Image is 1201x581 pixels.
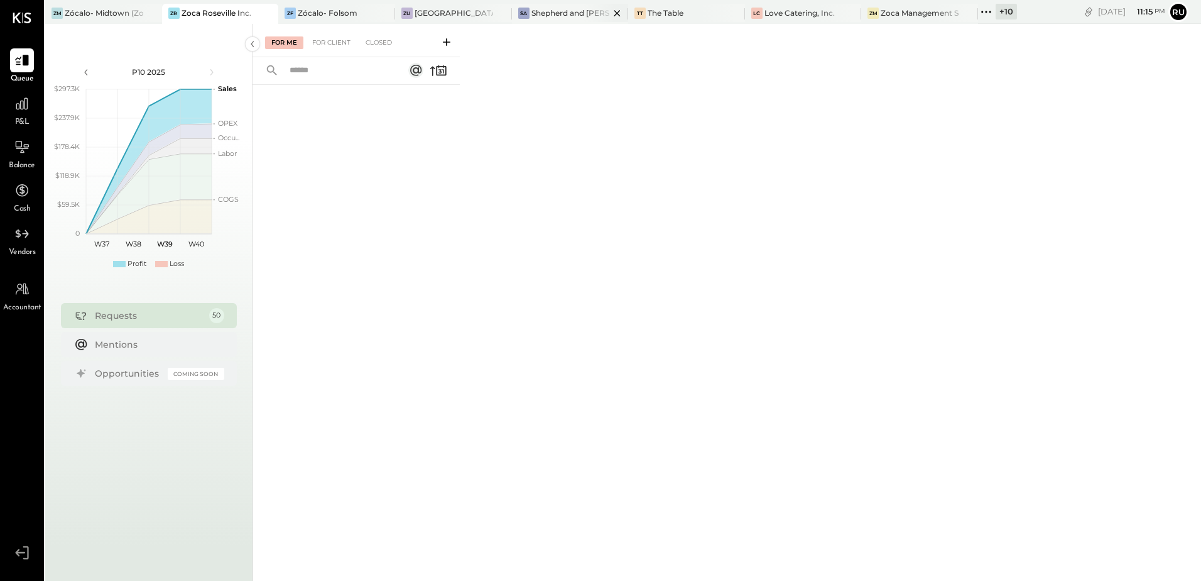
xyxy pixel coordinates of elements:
[11,74,34,85] span: Queue
[52,8,63,19] div: ZM
[125,240,141,248] text: W38
[54,113,80,122] text: $237.9K
[95,67,202,77] div: P10 2025
[518,8,530,19] div: Sa
[209,308,224,323] div: 50
[359,36,398,49] div: Closed
[95,309,203,322] div: Requests
[14,204,30,215] span: Cash
[764,8,835,18] div: Love Catering, Inc.
[306,36,357,49] div: For Client
[1,179,43,215] a: Cash
[1098,6,1165,18] div: [DATE]
[15,117,30,128] span: P&L
[3,302,41,314] span: Accountant
[996,4,1017,19] div: + 10
[218,119,238,128] text: OPEX
[218,133,239,142] text: Occu...
[128,259,146,269] div: Profit
[1,135,43,172] a: Balance
[94,240,109,248] text: W37
[415,8,493,18] div: [GEOGRAPHIC_DATA]
[634,8,646,19] div: TT
[531,8,610,18] div: Shepherd and [PERSON_NAME]
[168,8,180,19] div: ZR
[1,277,43,314] a: Accountant
[54,84,80,93] text: $297.3K
[1168,2,1188,22] button: Ru
[401,8,413,19] div: ZU
[218,195,239,204] text: COGS
[57,200,80,209] text: $59.5K
[156,240,172,248] text: W39
[265,36,303,49] div: For Me
[65,8,143,18] div: Zócalo- Midtown (Zoca Inc.)
[95,367,161,380] div: Opportunities
[55,171,80,180] text: $118.9K
[881,8,959,18] div: Zoca Management Services Inc
[170,259,184,269] div: Loss
[218,149,237,158] text: Labor
[1082,5,1095,18] div: copy link
[75,229,80,238] text: 0
[298,8,357,18] div: Zócalo- Folsom
[188,240,204,248] text: W40
[1,48,43,85] a: Queue
[182,8,251,18] div: Zoca Roseville Inc.
[9,160,35,172] span: Balance
[751,8,763,19] div: LC
[1,92,43,128] a: P&L
[648,8,683,18] div: The Table
[867,8,879,19] div: ZM
[218,84,237,93] text: Sales
[285,8,296,19] div: ZF
[95,338,218,351] div: Mentions
[54,142,80,151] text: $178.4K
[168,368,224,380] div: Coming Soon
[9,247,36,258] span: Vendors
[1,222,43,258] a: Vendors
